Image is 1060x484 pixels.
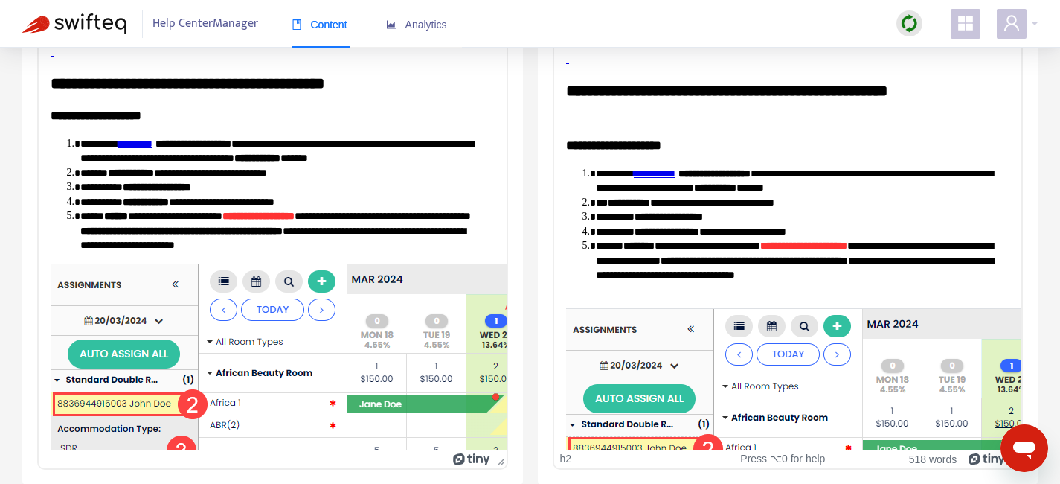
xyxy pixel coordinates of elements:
[969,453,1006,465] a: Powered by Tiny
[909,453,957,465] button: 518 words
[900,14,919,33] img: sync.dc5367851b00ba804db3.png
[22,13,126,34] img: Swifteq
[560,453,572,465] div: h2
[386,19,396,30] span: area-chart
[292,19,302,30] span: book
[491,450,507,468] div: Press the Up and Down arrow keys to resize the editor.
[386,19,447,31] span: Analytics
[453,453,490,465] a: Powered by Tiny
[152,10,258,38] span: Help Center Manager
[1000,424,1048,472] iframe: Button to launch messaging window
[957,14,974,32] span: appstore
[1003,14,1021,32] span: user
[708,453,857,465] div: Press ⌥0 for help
[292,19,347,31] span: Content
